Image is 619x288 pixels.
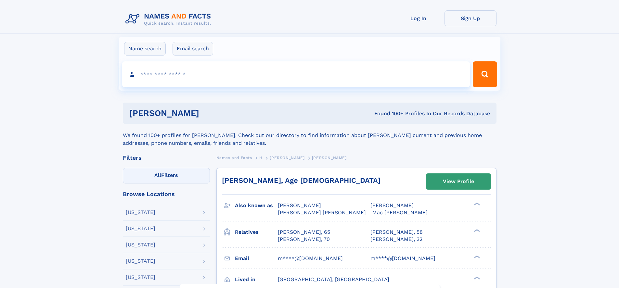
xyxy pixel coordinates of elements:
[443,174,474,189] div: View Profile
[426,174,491,189] a: View Profile
[123,124,496,147] div: We found 100+ profiles for [PERSON_NAME]. Check out our directory to find information about [PERS...
[270,156,304,160] span: [PERSON_NAME]
[126,210,155,215] div: [US_STATE]
[126,242,155,247] div: [US_STATE]
[278,229,330,236] a: [PERSON_NAME], 65
[278,276,389,282] span: [GEOGRAPHIC_DATA], [GEOGRAPHIC_DATA]
[235,200,278,211] h3: Also known as
[124,42,166,56] label: Name search
[445,10,496,26] a: Sign Up
[259,154,263,162] a: H
[154,172,161,178] span: All
[278,236,330,243] a: [PERSON_NAME], 70
[312,156,347,160] span: [PERSON_NAME]
[126,258,155,264] div: [US_STATE]
[393,10,445,26] a: Log In
[126,226,155,231] div: [US_STATE]
[370,229,423,236] a: [PERSON_NAME], 58
[235,227,278,238] h3: Relatives
[235,274,278,285] h3: Lived in
[473,61,497,87] button: Search Button
[122,61,470,87] input: search input
[278,209,366,216] span: [PERSON_NAME] [PERSON_NAME]
[370,202,414,208] span: [PERSON_NAME]
[472,255,480,259] div: ❯
[123,191,210,197] div: Browse Locations
[372,209,428,216] span: Mac [PERSON_NAME]
[129,109,287,117] h1: [PERSON_NAME]
[173,42,213,56] label: Email search
[472,228,480,232] div: ❯
[472,276,480,280] div: ❯
[123,155,210,161] div: Filters
[126,275,155,280] div: [US_STATE]
[472,202,480,206] div: ❯
[278,202,321,208] span: [PERSON_NAME]
[287,110,490,117] div: Found 100+ Profiles In Our Records Database
[235,253,278,264] h3: Email
[270,154,304,162] a: [PERSON_NAME]
[259,156,263,160] span: H
[222,176,380,184] a: [PERSON_NAME], Age [DEMOGRAPHIC_DATA]
[216,154,252,162] a: Names and Facts
[370,236,422,243] a: [PERSON_NAME], 32
[123,10,216,28] img: Logo Names and Facts
[123,168,210,183] label: Filters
